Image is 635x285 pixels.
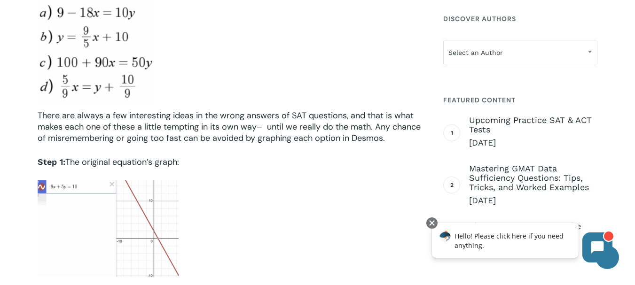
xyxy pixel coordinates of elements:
span: There are always a few interesting ideas in the wrong answers of SAT questions, and that is what ... [38,110,421,144]
b: Step 1: [38,157,65,167]
span: Upcoming Practice SAT & ACT Tests [469,116,597,134]
a: Upcoming Practice SAT & ACT Tests [DATE] [469,116,597,148]
img: Math answer choices reading: A) nine minus eighteen x equals ten y, B) y = nine fifths x plus ten... [38,2,153,103]
img: The original equation, nine x plus five y equals ten, graphed in the Desmos graphing calculator [38,180,179,277]
h4: Discover Authors [443,10,597,27]
span: [DATE] [469,195,597,206]
span: The original equation’s graph: [65,156,179,168]
h4: Featured Content [443,92,597,108]
span: Select an Author [444,43,597,62]
iframe: Chatbot [422,216,622,272]
span: Select an Author [443,40,597,65]
span: [DATE] [469,137,597,148]
span: Mastering GMAT Data Sufficiency Questions: Tips, Tricks, and Worked Examples [469,164,597,192]
a: Mastering GMAT Data Sufficiency Questions: Tips, Tricks, and Worked Examples [DATE] [469,164,597,206]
